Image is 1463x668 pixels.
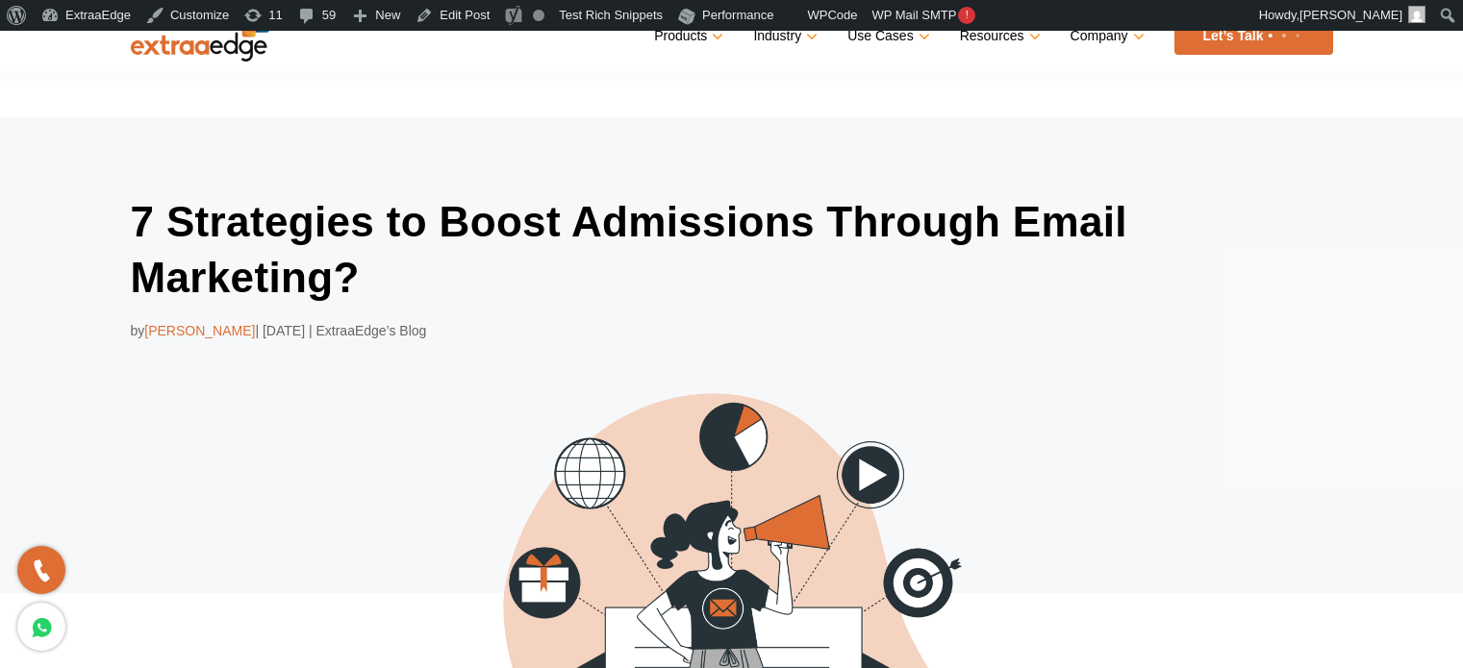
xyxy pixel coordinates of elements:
[1299,8,1402,22] span: [PERSON_NAME]
[847,22,925,50] a: Use Cases
[144,323,255,338] span: [PERSON_NAME]
[960,22,1037,50] a: Resources
[958,7,975,24] span: !
[131,194,1333,305] h1: 7 Strategies to Boost Admissions Through Email Marketing?
[131,319,1333,342] div: by | [DATE] | ExtraaEdge’s Blog
[654,22,719,50] a: Products
[1071,22,1141,50] a: Company
[1174,17,1333,55] a: Let’s Talk
[753,22,814,50] a: Industry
